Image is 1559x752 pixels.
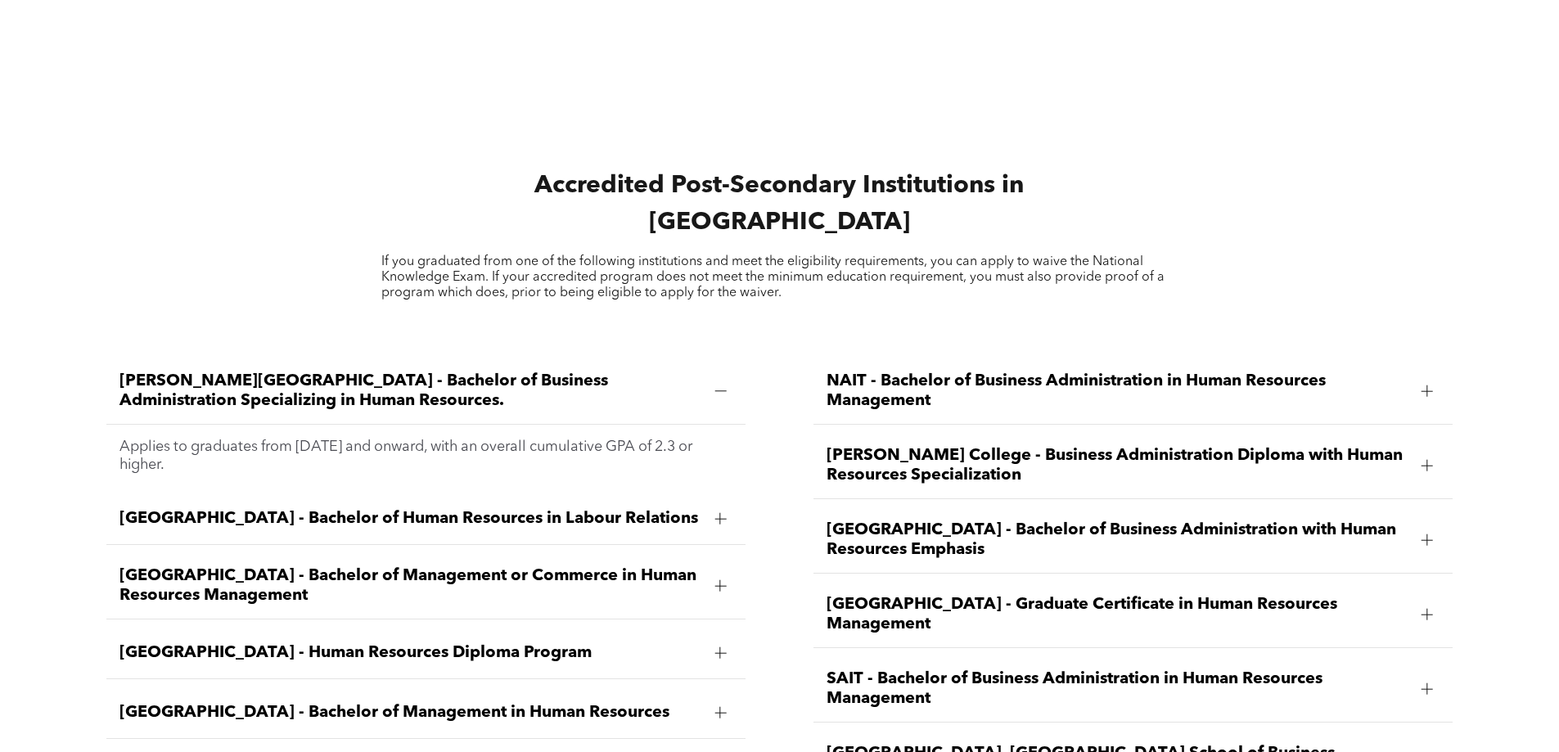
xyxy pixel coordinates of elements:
[827,446,1408,485] span: [PERSON_NAME] College - Business Administration Diploma with Human Resources Specialization
[827,595,1408,634] span: [GEOGRAPHIC_DATA] - Graduate Certificate in Human Resources Management
[827,669,1408,709] span: SAIT - Bachelor of Business Administration in Human Resources Management
[534,173,1024,235] span: Accredited Post-Secondary Institutions in [GEOGRAPHIC_DATA]
[119,371,701,411] span: [PERSON_NAME][GEOGRAPHIC_DATA] - Bachelor of Business Administration Specializing in Human Resour...
[119,703,701,723] span: [GEOGRAPHIC_DATA] - Bachelor of Management in Human Resources
[119,643,701,663] span: [GEOGRAPHIC_DATA] - Human Resources Diploma Program
[119,509,701,529] span: [GEOGRAPHIC_DATA] - Bachelor of Human Resources in Labour Relations
[827,520,1408,560] span: [GEOGRAPHIC_DATA] - Bachelor of Business Administration with Human Resources Emphasis
[381,255,1165,299] span: If you graduated from one of the following institutions and meet the eligibility requirements, yo...
[827,371,1408,411] span: NAIT - Bachelor of Business Administration in Human Resources Management
[119,566,701,606] span: [GEOGRAPHIC_DATA] - Bachelor of Management or Commerce in Human Resources Management
[119,438,732,474] p: Applies to graduates from [DATE] and onward, with an overall cumulative GPA of 2.3 or higher.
